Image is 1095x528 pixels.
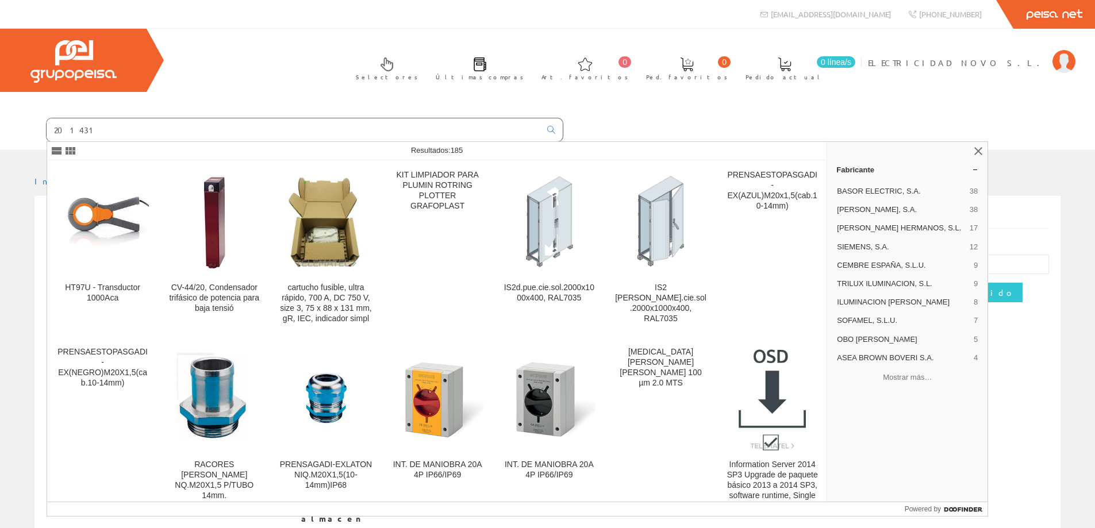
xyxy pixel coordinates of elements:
[159,338,270,525] a: RACORES LATON NQ.M20X1,5 P/TUBO 14mm. RACORES [PERSON_NAME] NQ.M20X1,5 P/TUBO 14mm.
[56,283,149,303] div: HT97U - Transductor 1000Aca
[382,161,493,337] a: KIT LIMPIADOR PARA PLUMIN ROTRING PLOTTER GRAFOPLAST
[503,460,595,480] div: INT. DE MANIOBRA 20A 4P IP66/IP69
[837,223,965,233] span: [PERSON_NAME] HERMANOS, S.L.
[726,460,819,511] div: Information Server 2014 SP3 Upgrade de paquete básico 2013 a 2014 SP3, software runtime, Single Lice
[614,175,707,268] img: IS2 D.pue.cie.sol.2000x1000x400, RAL7035
[717,161,828,337] a: PRENSAESTOPASGADI-EX(AZUL)M20x1,5(cab.10-14mm)
[827,160,988,179] a: Fabricante
[817,56,855,68] span: 0 línea/s
[159,161,270,337] a: CV-44/20, Condensador trifásico de potencia para baja tensió CV-44/20, Condensador trifásico de p...
[919,9,982,19] span: [PHONE_NUMBER]
[279,175,372,268] img: cartucho fusible, ultra rápido, 700 A, DC 750 V, size 3, 75 x 88 x 131 mm, gR, IEC, indicador simpl
[503,353,595,445] img: INT. DE MANIOBRA 20A 4P IP66/IP69
[614,283,707,324] div: IS2 [PERSON_NAME].cie.sol.2000x1000x400, RAL7035
[717,338,828,525] a: Information Server 2014 SP3 Upgrade de paquete básico 2013 a 2014 SP3, software runtime, Single L...
[974,279,978,289] span: 9
[905,502,988,516] a: Powered by
[970,223,978,233] span: 17
[970,186,978,196] span: 38
[56,175,149,268] img: HT97U - Transductor 1000Aca
[618,56,631,68] span: 0
[356,71,418,83] span: Selectores
[382,338,493,525] a: INT. DE MANIOBRA 20A 4P IP66/IP69 INT. DE MANIOBRA 20A 4P IP66/IP69
[646,71,728,83] span: Ped. favoritos
[905,504,941,514] span: Powered by
[837,315,969,326] span: SOFAMEL, S.L.U.
[974,297,978,307] span: 8
[168,175,260,268] img: CV-44/20, Condensador trifásico de potencia para baja tensió
[168,283,260,314] div: CV-44/20, Condensador trifásico de potencia para baja tensió
[974,353,978,363] span: 4
[168,460,260,501] div: RACORES [PERSON_NAME] NQ.M20X1,5 P/TUBO 14mm.
[974,315,978,326] span: 7
[541,71,628,83] span: Art. favoritos
[391,460,484,480] div: INT. DE MANIOBRA 20A 4P IP66/IP69
[279,353,372,445] img: PRENSAGADI-EXLATON NIQ.M20X1,5(10-14mm)IP68
[837,279,969,289] span: TRILUX ILUMINACION, S.L.
[726,170,819,211] div: PRENSAESTOPASGADI-EX(AZUL)M20x1,5(cab.10-14mm)
[34,176,83,186] a: Inicio
[614,347,707,388] div: [MEDICAL_DATA] [PERSON_NAME] [PERSON_NAME] 100 µm 2.0 MTS
[270,338,381,525] a: PRENSAGADI-EXLATON NIQ.M20X1,5(10-14mm)IP68 PRENSAGADI-EXLATON NIQ.M20X1,5(10-14mm)IP68
[832,368,983,387] button: Mostrar más…
[436,71,524,83] span: Últimas compras
[424,48,529,87] a: Últimas compras
[503,175,595,268] img: IS2d.pue.cie.sol.2000x1000x400, RAL7035
[279,460,372,491] div: PRENSAGADI-EXLATON NIQ.M20X1,5(10-14mm)IP68
[391,353,484,445] img: INT. DE MANIOBRA 20A 4P IP66/IP69
[605,338,716,525] a: [MEDICAL_DATA] [PERSON_NAME] [PERSON_NAME] 100 µm 2.0 MTS
[391,170,484,211] div: KIT LIMPIADOR PARA PLUMIN ROTRING PLOTTER GRAFOPLAST
[718,56,731,68] span: 0
[837,205,965,215] span: [PERSON_NAME], S.A.
[279,283,372,324] div: cartucho fusible, ultra rápido, 700 A, DC 750 V, size 3, 75 x 88 x 131 mm, gR, IEC, indicador simpl
[771,9,891,19] span: [EMAIL_ADDRESS][DOMAIN_NAME]
[451,146,463,155] span: 185
[30,40,117,83] img: Grupo Peisa
[494,338,605,525] a: INT. DE MANIOBRA 20A 4P IP66/IP69 INT. DE MANIOBRA 20A 4P IP66/IP69
[494,161,605,337] a: IS2d.pue.cie.sol.2000x1000x400, RAL7035 IS2d.pue.cie.sol.2000x1000x400, RAL7035
[47,118,540,141] input: Buscar ...
[837,334,969,345] span: OBO [PERSON_NAME]
[605,161,716,337] a: IS2 D.pue.cie.sol.2000x1000x400, RAL7035 IS2 [PERSON_NAME].cie.sol.2000x1000x400, RAL7035
[344,48,424,87] a: Selectores
[837,297,969,307] span: ILUMINACION [PERSON_NAME]
[739,347,806,450] img: Information Server 2014 SP3 Upgrade de paquete básico 2013 a 2014 SP3, software runtime, Single Lice
[868,57,1047,68] span: ELECTRICIDAD NOVO S.L.
[974,334,978,345] span: 5
[837,260,969,271] span: CEMBRE ESPAÑA, S.L.U.
[56,347,149,388] div: PRENSAESTOPASGADI-EX(NEGRO)M20X1,5(cab.10-14mm)
[970,205,978,215] span: 38
[270,161,381,337] a: cartucho fusible, ultra rápido, 700 A, DC 750 V, size 3, 75 x 88 x 131 mm, gR, IEC, indicador sim...
[868,48,1075,59] a: ELECTRICIDAD NOVO S.L.
[411,146,463,155] span: Resultados:
[974,260,978,271] span: 9
[47,338,158,525] a: PRENSAESTOPASGADI-EX(NEGRO)M20X1,5(cab.10-14mm)
[503,283,595,303] div: IS2d.pue.cie.sol.2000x1000x400, RAL7035
[970,242,978,252] span: 12
[47,161,158,337] a: HT97U - Transductor 1000Aca HT97U - Transductor 1000Aca
[837,186,965,196] span: BASOR ELECTRIC, S.A.
[837,242,965,252] span: SIEMENS, S.A.
[837,353,969,363] span: ASEA BROWN BOVERI S.A.
[168,353,260,445] img: RACORES LATON NQ.M20X1,5 P/TUBO 14mm.
[746,71,824,83] span: Pedido actual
